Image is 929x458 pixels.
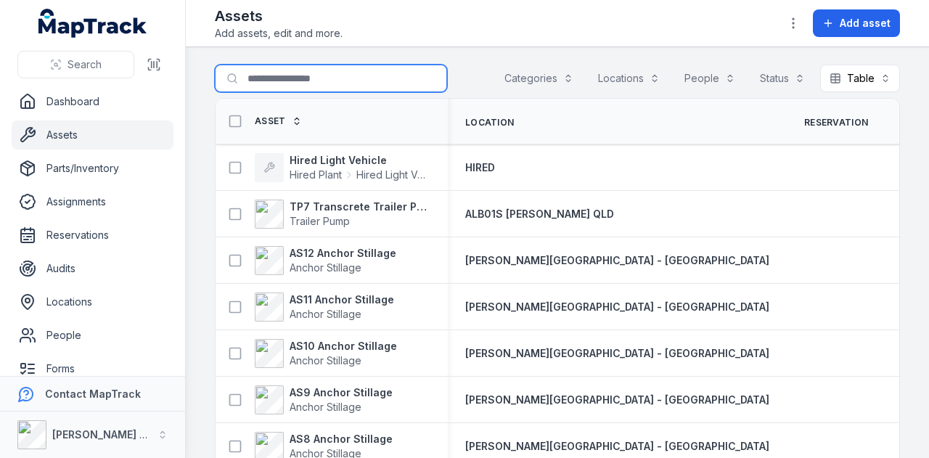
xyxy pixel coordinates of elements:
a: Parts/Inventory [12,154,173,183]
strong: Hired Light Vehicle [290,153,430,168]
a: Assets [12,120,173,150]
button: Add asset [813,9,900,37]
span: Anchor Stillage [290,354,361,367]
span: Anchor Stillage [290,401,361,413]
button: Categories [495,65,583,92]
a: Asset [255,115,302,127]
strong: [PERSON_NAME] Group [52,428,171,441]
a: Hired Light VehicleHired PlantHired Light Vehicle [255,153,430,182]
a: MapTrack [38,9,147,38]
span: [PERSON_NAME][GEOGRAPHIC_DATA] - [GEOGRAPHIC_DATA] [465,347,769,359]
span: [PERSON_NAME][GEOGRAPHIC_DATA] - [GEOGRAPHIC_DATA] [465,254,769,266]
a: AS10 Anchor StillageAnchor Stillage [255,339,397,368]
strong: AS12 Anchor Stillage [290,246,396,261]
a: [PERSON_NAME][GEOGRAPHIC_DATA] - [GEOGRAPHIC_DATA] [465,253,769,268]
button: Locations [589,65,669,92]
a: [PERSON_NAME][GEOGRAPHIC_DATA] - [GEOGRAPHIC_DATA] [465,346,769,361]
a: Audits [12,254,173,283]
span: Asset [255,115,286,127]
a: ALB01S [PERSON_NAME] QLD [465,207,614,221]
strong: TP7 Transcrete Trailer Pump [290,200,430,214]
a: Dashboard [12,87,173,116]
a: AS12 Anchor StillageAnchor Stillage [255,246,396,275]
span: Hired Plant [290,168,342,182]
a: AS9 Anchor StillageAnchor Stillage [255,385,393,414]
span: Anchor Stillage [290,261,361,274]
a: Forms [12,354,173,383]
a: Reservations [12,221,173,250]
span: ALB01S [PERSON_NAME] QLD [465,208,614,220]
span: [PERSON_NAME][GEOGRAPHIC_DATA] - [GEOGRAPHIC_DATA] [465,300,769,313]
button: Search [17,51,134,78]
a: AS11 Anchor StillageAnchor Stillage [255,293,394,322]
span: Anchor Stillage [290,308,361,320]
a: [PERSON_NAME][GEOGRAPHIC_DATA] - [GEOGRAPHIC_DATA] [465,439,769,454]
span: [PERSON_NAME][GEOGRAPHIC_DATA] - [GEOGRAPHIC_DATA] [465,393,769,406]
a: Locations [12,287,173,316]
span: Add asset [840,16,891,30]
span: Add assets, edit and more. [215,26,343,41]
span: Hired Light Vehicle [356,168,430,182]
strong: AS8 Anchor Stillage [290,432,393,446]
strong: AS10 Anchor Stillage [290,339,397,353]
h2: Assets [215,6,343,26]
strong: Contact MapTrack [45,388,141,400]
span: HIRED [465,161,495,173]
a: [PERSON_NAME][GEOGRAPHIC_DATA] - [GEOGRAPHIC_DATA] [465,393,769,407]
a: HIRED [465,160,495,175]
strong: AS9 Anchor Stillage [290,385,393,400]
span: Location [465,117,514,128]
span: Search [67,57,102,72]
button: Status [750,65,814,92]
span: Reservation [804,117,868,128]
a: [PERSON_NAME][GEOGRAPHIC_DATA] - [GEOGRAPHIC_DATA] [465,300,769,314]
button: People [675,65,745,92]
a: People [12,321,173,350]
span: [PERSON_NAME][GEOGRAPHIC_DATA] - [GEOGRAPHIC_DATA] [465,440,769,452]
button: Table [820,65,900,92]
span: Trailer Pump [290,215,350,227]
strong: AS11 Anchor Stillage [290,293,394,307]
a: TP7 Transcrete Trailer PumpTrailer Pump [255,200,430,229]
a: Assignments [12,187,173,216]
